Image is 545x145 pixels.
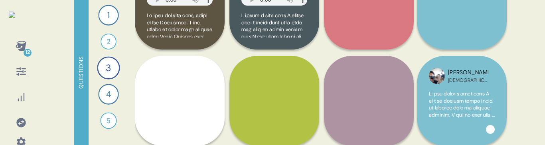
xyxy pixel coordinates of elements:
div: 3 [97,56,120,79]
img: profilepic_24714479828195993.jpg [429,68,445,84]
div: 5 [100,112,117,129]
div: [DEMOGRAPHIC_DATA] or Latin American [448,77,488,83]
div: 4 [98,84,118,104]
div: 2 [101,34,117,50]
div: 12 [24,49,32,57]
div: 1 [98,5,118,25]
div: [PERSON_NAME] [448,68,488,77]
img: okayhuman.3b1b6348.png [9,12,15,18]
